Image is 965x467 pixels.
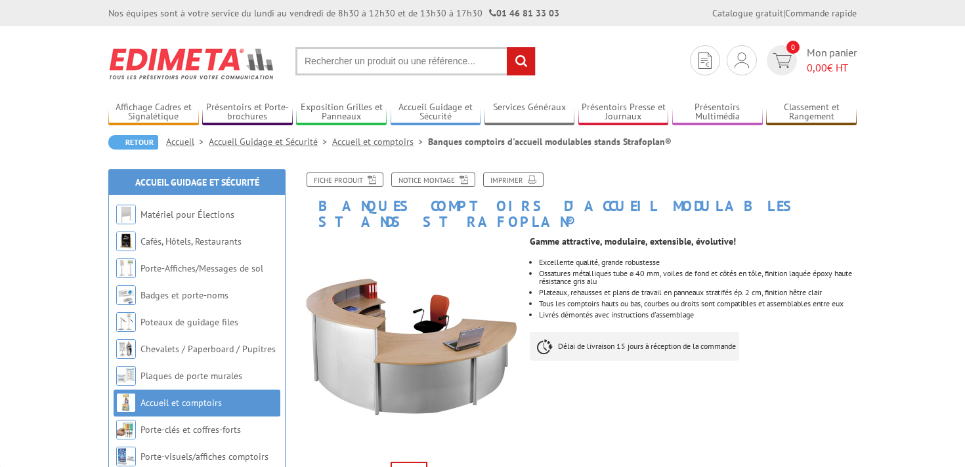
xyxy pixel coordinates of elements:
[116,447,136,466] img: Porte-visuels/affiches comptoirs
[140,235,242,247] a: Cafés, Hôtels, Restaurants
[507,47,535,75] input: rechercher
[116,420,136,439] img: Porte-clés et coffres-forts
[140,370,242,382] a: Plaques de porte murales
[428,135,672,148] li: Banques comptoirs d'accueil modulables stands Strafoplan®
[807,45,857,75] span: Mon panier
[712,7,857,20] div: |
[530,235,736,247] strong: Gamme attractive, modulaire, extensible, évolutive!
[135,176,259,188] a: Accueil Guidage et Sécurité
[539,311,857,319] li: Livrés démontés avec instructions d'assemblage
[140,424,241,436] a: Porte-clés et coffres-forts
[578,102,669,123] a: Présentoirs Presse et Journaux
[489,7,559,19] strong: 01 46 81 33 03
[307,173,383,187] a: Fiche produit
[116,205,136,224] img: Matériel pour Élections
[539,289,857,296] li: Plateaux, rehausses et plans de travail en panneaux stratifés ép. 2 cm, finition hêtre clair
[539,300,857,308] li: Tous les comptoirs hauts ou bas, courbes ou droits sont compatibles et assemblables entre eux
[766,102,857,123] a: Classement et Rangement
[530,332,739,361] p: Délai de livraison 15 jours à réception de la commande
[773,53,792,68] img: devis rapide
[295,47,536,75] input: Rechercher un produit ou une référence...
[116,393,136,413] img: Accueil et comptoirs
[140,397,222,409] a: Accueil et comptoirs
[140,343,276,355] a: Chevalets / Paperboard / Pupitres
[483,173,544,187] a: Imprimer
[140,451,268,462] a: Porte-visuels/affiches comptoirs
[289,173,867,230] h1: Banques comptoirs d'accueil modulables stands Strafoplan®
[299,236,520,457] img: comptoirs_et_pupitres_216590.jpg
[539,258,857,266] li: Excellente qualité, grande robustesse
[209,136,332,148] a: Accueil Guidage et Sécurité
[807,61,827,74] span: 0,00
[140,209,234,220] a: Matériel pour Élections
[712,7,783,19] a: Catalogue gratuit
[140,289,228,301] a: Badges et porte-noms
[108,135,158,150] a: Retour
[116,232,136,251] img: Cafés, Hôtels, Restaurants
[391,173,475,187] a: Notice Montage
[332,136,428,148] a: Accueil et comptoirs
[672,102,763,123] a: Présentoirs Multimédia
[785,7,857,19] a: Commande rapide
[786,41,800,54] span: 0
[484,102,575,123] a: Services Généraux
[807,60,857,75] span: € HT
[166,136,209,148] a: Accueil
[108,39,276,88] img: Edimeta
[140,316,238,328] a: Poteaux de guidage files
[391,102,481,123] a: Accueil Guidage et Sécurité
[140,262,263,274] a: Porte-Affiches/Messages de sol
[116,366,136,386] img: Plaques de porte murales
[116,339,136,359] img: Chevalets / Paperboard / Pupitres
[296,102,387,123] a: Exposition Grilles et Panneaux
[116,285,136,305] img: Badges et porte-noms
[698,52,712,69] img: devis rapide
[108,102,199,123] a: Affichage Cadres et Signalétique
[763,45,857,75] a: devis rapide 0 Mon panier 0,00€ HT
[108,7,559,20] div: Nos équipes sont à votre service du lundi au vendredi de 8h30 à 12h30 et de 13h30 à 17h30
[202,102,293,123] a: Présentoirs et Porte-brochures
[539,270,857,285] li: Ossatures métalliques tube ø 40 mm, voiles de fond et côtés en tôle, finition laquée époxy haute ...
[116,258,136,278] img: Porte-Affiches/Messages de sol
[116,312,136,332] img: Poteaux de guidage files
[735,52,749,68] img: devis rapide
